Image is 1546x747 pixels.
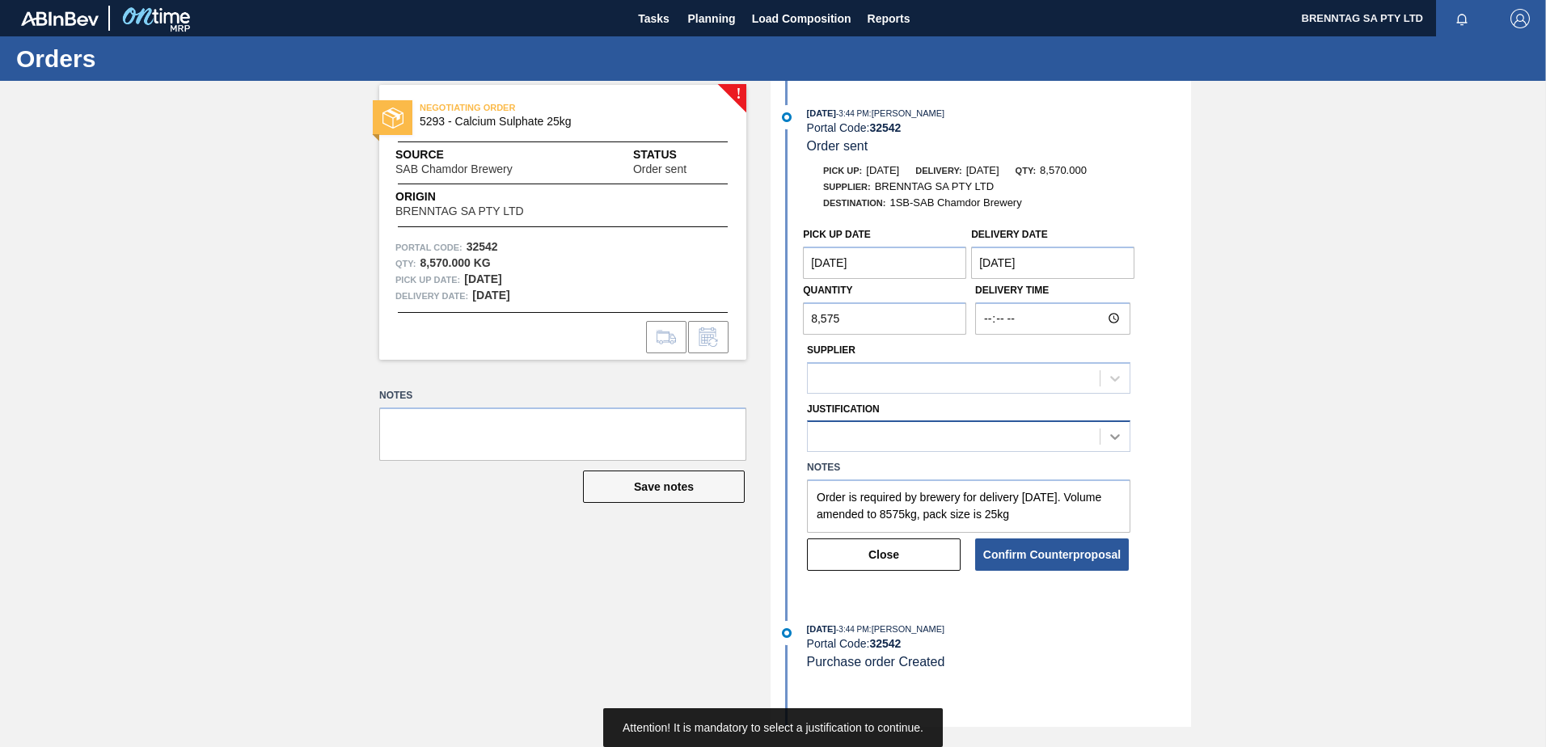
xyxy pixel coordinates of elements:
button: Save notes [583,471,745,503]
label: Notes [379,384,746,407]
span: Destination: [823,198,885,208]
label: Pick up Date [803,229,871,240]
strong: 32542 [869,121,901,134]
span: Status [633,146,730,163]
img: status [382,108,403,129]
span: Delivery Date: [395,288,468,304]
label: Justification [807,403,880,415]
span: 1SB-SAB Chamdor Brewery [889,196,1021,209]
input: mm/dd/yyyy [803,247,966,279]
label: Supplier [807,344,855,356]
span: SAB Chamdor Brewery [395,163,513,175]
span: [DATE] [807,108,836,118]
span: NEGOTIATING ORDER [420,99,646,116]
span: [DATE] [866,164,899,176]
img: TNhmsLtSVTkK8tSr43FrP2fwEKptu5GPRR3wAAAABJRU5ErkJggg== [21,11,99,26]
strong: 32542 [869,637,901,650]
span: : [PERSON_NAME] [869,624,945,634]
label: Notes [807,456,1130,479]
strong: 32542 [467,240,498,253]
strong: 8,570.000 KG [420,256,490,269]
img: atual [782,112,792,122]
span: : [PERSON_NAME] [869,108,945,118]
span: 8,570.000 [1040,164,1087,176]
span: Delivery: [915,166,961,175]
span: - 3:44 PM [836,109,869,118]
span: - 3:44 PM [836,625,869,634]
img: Logout [1510,9,1530,28]
div: Inform order change [688,321,729,353]
span: Attention! It is mandatory to select a justification to continue. [623,721,923,734]
button: Notifications [1436,7,1488,30]
span: Pick up: [823,166,862,175]
span: Planning [688,9,736,28]
span: 5293 - Calcium Sulphate 25kg [420,116,713,128]
label: Quantity [803,285,852,296]
span: Reports [868,9,910,28]
span: Origin [395,188,564,205]
div: Go to Load Composition [646,321,686,353]
span: Pick up Date: [395,272,460,288]
button: Close [807,538,961,571]
span: Load Composition [752,9,851,28]
strong: [DATE] [472,289,509,302]
label: Delivery Time [975,279,1130,302]
span: Qty: [1016,166,1036,175]
span: Source [395,146,561,163]
span: Order sent [807,139,868,153]
div: Portal Code: [807,637,1191,650]
textarea: Order is required by brewery for delivery [DATE]. Volume amended to 8575kg, pack size is 25kg [807,479,1130,533]
span: [DATE] [807,624,836,634]
span: Tasks [636,9,672,28]
input: mm/dd/yyyy [971,247,1134,279]
button: Confirm Counterproposal [975,538,1129,571]
strong: [DATE] [464,272,501,285]
span: BRENNTAG SA PTY LTD [395,205,524,217]
span: Order sent [633,163,686,175]
span: BRENNTAG SA PTY LTD [875,180,994,192]
span: Purchase order Created [807,655,945,669]
span: Portal Code: [395,239,463,255]
span: [DATE] [966,164,999,176]
img: atual [782,628,792,638]
h1: Orders [16,49,303,68]
span: Qty : [395,255,416,272]
div: Portal Code: [807,121,1191,134]
span: Supplier: [823,182,871,192]
label: Delivery Date [971,229,1047,240]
